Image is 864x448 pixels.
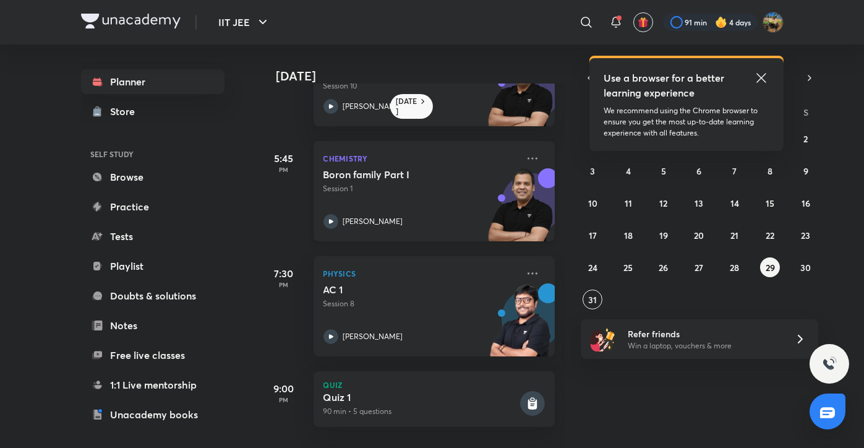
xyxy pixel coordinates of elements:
h6: SELF STUDY [81,144,225,165]
button: August 27, 2025 [689,257,709,277]
abbr: August 29, 2025 [766,262,775,274]
p: PM [259,281,309,288]
a: Doubts & solutions [81,283,225,308]
img: Shivam Munot [763,12,784,33]
p: PM [259,166,309,173]
a: Company Logo [81,14,181,32]
img: streak [715,16,727,28]
abbr: August 6, 2025 [696,165,701,177]
a: Unacademy books [81,402,225,427]
button: August 7, 2025 [725,161,745,181]
button: August 2, 2025 [796,129,816,149]
abbr: Saturday [803,106,808,118]
img: Company Logo [81,14,181,28]
button: August 3, 2025 [583,161,602,181]
abbr: August 24, 2025 [588,262,597,274]
h5: 9:00 [259,381,309,396]
abbr: August 22, 2025 [766,230,774,241]
img: ttu [822,356,837,371]
abbr: August 9, 2025 [803,165,808,177]
a: Browse [81,165,225,189]
abbr: August 28, 2025 [730,262,739,274]
abbr: August 27, 2025 [695,262,703,274]
button: avatar [633,12,653,32]
abbr: August 14, 2025 [730,197,739,209]
img: referral [591,327,615,351]
a: Practice [81,194,225,219]
button: August 6, 2025 [689,161,709,181]
button: August 26, 2025 [654,257,674,277]
abbr: August 13, 2025 [695,197,703,209]
abbr: August 20, 2025 [694,230,704,241]
h5: 5:45 [259,151,309,166]
a: Store [81,99,225,124]
button: August 10, 2025 [583,193,602,213]
abbr: August 11, 2025 [625,197,632,209]
abbr: August 15, 2025 [766,197,774,209]
button: August 31, 2025 [583,290,602,309]
button: August 5, 2025 [654,161,674,181]
abbr: August 7, 2025 [732,165,737,177]
p: [PERSON_NAME] [343,101,403,112]
abbr: August 25, 2025 [623,262,633,274]
p: [PERSON_NAME] [343,216,403,227]
button: August 17, 2025 [583,225,602,245]
h6: [DATE] [396,97,418,116]
h4: [DATE] [276,69,567,84]
abbr: August 23, 2025 [801,230,810,241]
button: August 16, 2025 [796,193,816,213]
button: August 24, 2025 [583,257,602,277]
h5: Quiz 1 [323,391,518,403]
abbr: August 4, 2025 [626,165,631,177]
h5: AC 1 [323,283,477,296]
button: August 23, 2025 [796,225,816,245]
p: Quiz [323,381,545,389]
abbr: August 5, 2025 [661,165,666,177]
a: Tests [81,224,225,249]
button: August 19, 2025 [654,225,674,245]
button: August 12, 2025 [654,193,674,213]
abbr: August 21, 2025 [730,230,738,241]
abbr: August 8, 2025 [768,165,772,177]
h5: Boron family Part I [323,168,477,181]
button: August 13, 2025 [689,193,709,213]
img: unacademy [487,283,555,369]
div: Store [111,104,143,119]
p: PM [259,396,309,403]
p: [PERSON_NAME] [343,331,403,342]
abbr: August 19, 2025 [659,230,668,241]
p: 90 min • 5 questions [323,406,518,417]
img: unacademy [487,168,555,254]
abbr: August 2, 2025 [803,133,808,145]
abbr: August 31, 2025 [588,294,597,306]
p: Physics [323,266,518,281]
abbr: August 30, 2025 [800,262,811,274]
button: August 20, 2025 [689,225,709,245]
abbr: August 17, 2025 [589,230,597,241]
p: Win a laptop, vouchers & more [628,340,780,351]
h6: Refer friends [628,327,780,340]
button: August 8, 2025 [760,161,780,181]
abbr: August 12, 2025 [660,197,668,209]
button: August 22, 2025 [760,225,780,245]
abbr: August 10, 2025 [588,197,597,209]
button: August 28, 2025 [725,257,745,277]
h5: 7:30 [259,266,309,281]
button: August 25, 2025 [618,257,638,277]
abbr: August 3, 2025 [590,165,595,177]
p: Session 1 [323,183,518,194]
h5: Use a browser for a better learning experience [604,71,727,100]
a: Notes [81,313,225,338]
abbr: August 18, 2025 [624,230,633,241]
button: August 18, 2025 [618,225,638,245]
p: Session 10 [323,80,518,92]
a: Playlist [81,254,225,278]
button: August 14, 2025 [725,193,745,213]
button: August 21, 2025 [725,225,745,245]
button: August 4, 2025 [618,161,638,181]
abbr: August 16, 2025 [802,197,810,209]
button: August 30, 2025 [796,257,816,277]
a: 1:1 Live mentorship [81,373,225,397]
button: August 11, 2025 [618,193,638,213]
button: August 9, 2025 [796,161,816,181]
